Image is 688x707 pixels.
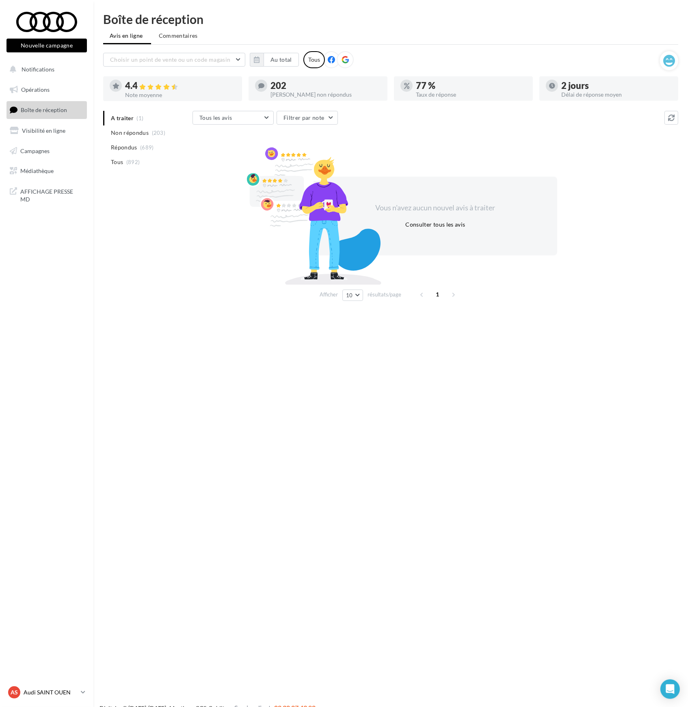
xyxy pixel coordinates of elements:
[193,111,274,125] button: Tous les avis
[320,291,338,298] span: Afficher
[250,53,299,67] button: Au total
[20,147,50,154] span: Campagnes
[111,129,149,137] span: Non répondus
[431,288,444,301] span: 1
[342,290,363,301] button: 10
[561,92,672,97] div: Délai de réponse moyen
[368,291,401,298] span: résultats/page
[660,679,680,699] div: Open Intercom Messenger
[416,81,526,90] div: 77 %
[11,688,18,696] span: AS
[5,81,89,98] a: Opérations
[561,81,672,90] div: 2 jours
[140,144,154,151] span: (689)
[21,86,50,93] span: Opérations
[103,13,678,25] div: Boîte de réception
[5,61,85,78] button: Notifications
[346,292,353,298] span: 10
[20,167,54,174] span: Médiathèque
[277,111,338,125] button: Filtrer par note
[111,158,123,166] span: Tous
[111,143,137,151] span: Répondus
[20,186,84,203] span: AFFICHAGE PRESSE MD
[125,92,236,98] div: Note moyenne
[125,81,236,91] div: 4.4
[110,56,230,63] span: Choisir un point de vente ou un code magasin
[402,220,468,229] button: Consulter tous les avis
[264,53,299,67] button: Au total
[366,203,505,213] div: Vous n'avez aucun nouvel avis à traiter
[6,685,87,700] a: AS Audi SAINT OUEN
[199,114,232,121] span: Tous les avis
[303,51,325,68] div: Tous
[5,162,89,179] a: Médiathèque
[5,183,89,207] a: AFFICHAGE PRESSE MD
[126,159,140,165] span: (892)
[5,101,89,119] a: Boîte de réception
[416,92,526,97] div: Taux de réponse
[270,81,381,90] div: 202
[270,92,381,97] div: [PERSON_NAME] non répondus
[21,106,67,113] span: Boîte de réception
[5,143,89,160] a: Campagnes
[24,688,78,696] p: Audi SAINT OUEN
[22,127,65,134] span: Visibilité en ligne
[152,130,166,136] span: (203)
[22,66,54,73] span: Notifications
[103,53,245,67] button: Choisir un point de vente ou un code magasin
[159,32,198,40] span: Commentaires
[5,122,89,139] a: Visibilité en ligne
[6,39,87,52] button: Nouvelle campagne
